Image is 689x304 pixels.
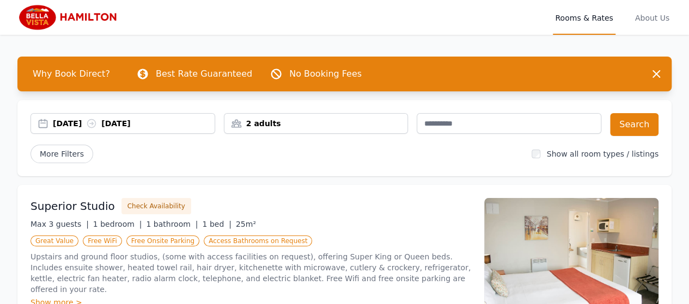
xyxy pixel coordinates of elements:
h3: Superior Studio [31,198,115,214]
button: Search [610,113,658,136]
span: Max 3 guests | [31,220,89,228]
img: Bella Vista Hamilton [17,4,122,30]
div: 2 adults [224,118,408,129]
span: 1 bathroom | [146,220,198,228]
span: More Filters [31,145,93,163]
p: Best Rate Guaranteed [156,67,252,80]
span: Free Onsite Parking [126,235,199,246]
button: Check Availability [121,198,191,214]
span: Why Book Direct? [24,63,119,85]
span: 25m² [236,220,256,228]
p: No Booking Fees [289,67,362,80]
p: Upstairs and ground floor studios, (some with access facilities on request), offering Super King ... [31,251,471,295]
span: 1 bedroom | [93,220,142,228]
span: Access Bathrooms on Request [204,235,312,246]
span: Great Value [31,235,78,246]
span: Free WiFi [83,235,122,246]
span: 1 bed | [202,220,231,228]
label: Show all room types / listings [547,150,658,158]
div: [DATE] [DATE] [53,118,215,129]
